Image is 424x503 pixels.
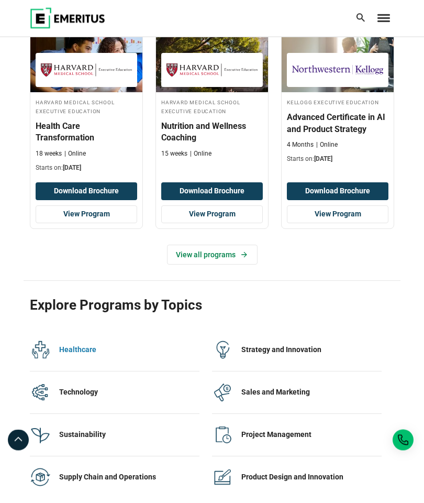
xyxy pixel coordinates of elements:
div: Supply Chain and Operations [59,473,199,483]
a: Explore Programmes by Category Sales and Marketing [212,372,382,414]
p: 15 weeks [161,150,187,159]
img: Explore Programmes by Category [212,467,233,488]
div: Project Management [241,430,382,441]
a: Explore Programmes by Category Project Management [212,414,382,457]
a: Explore Programmes by Category Product Design and Innovation [212,457,382,499]
span: [DATE] [63,165,81,172]
div: Healthcare [59,345,199,356]
img: Harvard Medical School Executive Education [166,59,258,82]
div: Technology [59,388,199,398]
p: Starts on: [287,155,388,164]
a: Explore Programmes by Category Strategy and Innovation [212,330,382,372]
p: 18 weeks [36,150,62,159]
h3: Advanced Certificate in AI and Product Strategy [287,112,388,136]
img: Explore Programmes by Category [30,467,51,488]
div: Product Design and Innovation [241,473,382,483]
h4: Harvard Medical School Executive Education [161,98,263,116]
div: Strategy and Innovation [241,345,382,356]
p: 4 Months [287,141,314,150]
h3: Health Care Transformation [36,121,137,145]
div: Sustainability [59,430,199,441]
p: Online [316,141,338,150]
p: Online [64,150,86,159]
img: Harvard Medical School Executive Education [41,59,132,82]
img: Explore Programmes by Category [30,425,51,446]
a: Explore Programmes by Category Sustainability [30,414,199,457]
span: [DATE] [314,156,332,163]
a: View Program [161,206,263,224]
img: Kellogg Executive Education [292,59,383,82]
a: Explore Programmes by Category Supply Chain and Operations [30,457,199,499]
button: Download Brochure [287,183,388,201]
img: Explore Programmes by Category [212,425,233,446]
button: Download Brochure [36,183,137,201]
a: View Program [287,206,388,224]
h3: Nutrition and Wellness Coaching [161,121,263,145]
a: View Program [36,206,137,224]
h4: Harvard Medical School Executive Education [36,98,137,116]
a: View all programs [167,245,258,265]
img: Explore Programmes by Category [30,382,51,403]
div: Sales and Marketing [241,388,382,398]
h2: Explore Programs by Topics [30,297,358,314]
a: Explore Programmes by Category Healthcare [30,330,199,372]
a: Explore Programmes by Category Technology [30,372,199,414]
button: Toggle Menu [377,15,390,22]
h4: Kellogg Executive Education [287,98,388,107]
p: Starts on: [36,164,137,173]
img: Explore Programmes by Category [212,382,233,403]
img: Explore Programmes by Category [212,340,233,361]
img: Explore Programmes by Category [30,340,51,361]
p: Online [190,150,211,159]
button: Download Brochure [161,183,263,201]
